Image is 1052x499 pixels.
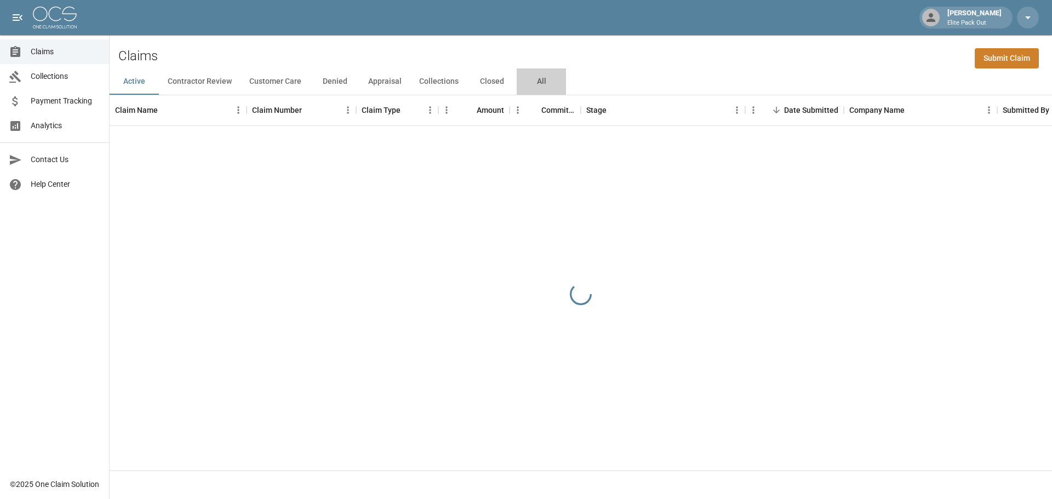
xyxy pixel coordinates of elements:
span: Contact Us [31,154,100,165]
button: Menu [340,102,356,118]
button: Menu [729,102,745,118]
button: Menu [230,102,247,118]
div: Company Name [849,95,905,125]
button: Customer Care [241,68,310,95]
button: Sort [607,102,622,118]
button: Sort [526,102,541,118]
button: All [517,68,566,95]
button: Sort [158,102,173,118]
div: © 2025 One Claim Solution [10,479,99,490]
button: Menu [745,102,762,118]
div: Amount [477,95,504,125]
button: Collections [410,68,467,95]
div: Company Name [844,95,997,125]
button: Menu [438,102,455,118]
a: Submit Claim [975,48,1039,68]
span: Payment Tracking [31,95,100,107]
button: Menu [510,102,526,118]
div: Stage [581,95,745,125]
div: Claim Name [115,95,158,125]
button: Sort [302,102,317,118]
div: Claim Number [247,95,356,125]
button: Menu [422,102,438,118]
h2: Claims [118,48,158,64]
button: Sort [905,102,920,118]
span: Claims [31,46,100,58]
div: Amount [438,95,510,125]
button: Active [110,68,159,95]
div: Date Submitted [745,95,844,125]
button: Denied [310,68,359,95]
div: Committed Amount [541,95,575,125]
button: Sort [401,102,416,118]
button: Appraisal [359,68,410,95]
button: Sort [461,102,477,118]
button: Sort [769,102,784,118]
span: Analytics [31,120,100,131]
div: [PERSON_NAME] [943,8,1006,27]
div: dynamic tabs [110,68,1052,95]
p: Elite Pack Out [947,19,1002,28]
span: Help Center [31,179,100,190]
button: open drawer [7,7,28,28]
div: Date Submitted [784,95,838,125]
div: Claim Number [252,95,302,125]
img: ocs-logo-white-transparent.png [33,7,77,28]
span: Collections [31,71,100,82]
div: Claim Type [356,95,438,125]
button: Closed [467,68,517,95]
div: Committed Amount [510,95,581,125]
button: Menu [981,102,997,118]
div: Submitted By [1003,95,1049,125]
div: Claim Name [110,95,247,125]
div: Stage [586,95,607,125]
div: Claim Type [362,95,401,125]
button: Contractor Review [159,68,241,95]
